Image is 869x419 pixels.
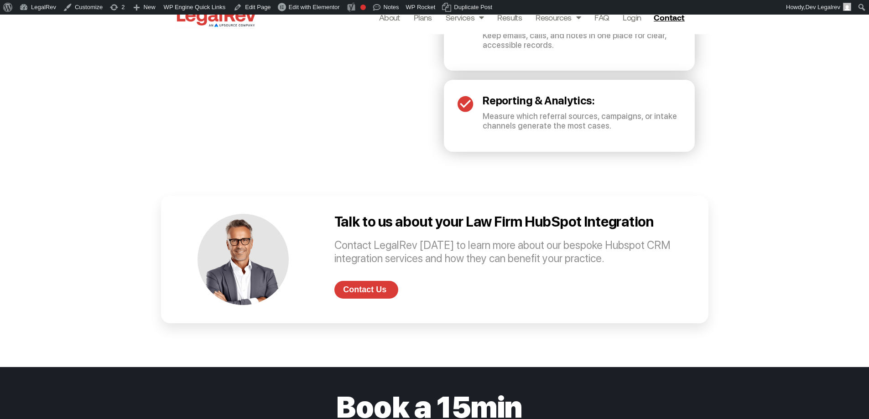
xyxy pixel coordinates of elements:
a: Plans [414,11,432,24]
a: Results [497,11,522,24]
p: Contact LegalRev [DATE] to learn more about our bespoke Hubspot CRM integration services and how ... [334,238,672,265]
span: Contact [654,13,684,21]
nav: Menu [379,11,641,24]
span: Dev Legalrev [805,4,840,10]
a: Login [623,11,641,24]
a: Contact Us [334,281,398,299]
a: About [379,11,400,24]
a: Services [446,11,484,24]
span: Contact Us [343,285,386,294]
p: Measure which referral sources, campaigns, or intake channels generate the most cases. [483,111,681,130]
h3: Reporting & Analytics: [483,95,681,107]
p: Keep emails, calls, and notes in one place for clear, accessible records. [483,31,681,50]
a: FAQ [594,11,609,24]
div: Focus keyphrase not set [360,5,366,10]
h3: Talk to us about your Law Firm HubSpot Integration [334,214,672,229]
a: Resources [536,11,581,24]
span: Edit with Elementor [289,4,340,10]
a: Contact [650,10,690,25]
